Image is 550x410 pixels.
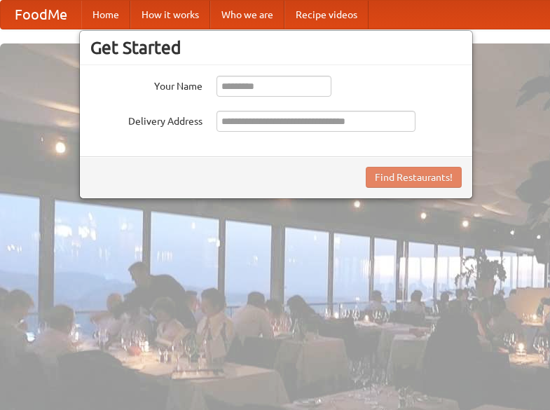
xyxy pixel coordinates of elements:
[81,1,130,29] a: Home
[366,167,462,188] button: Find Restaurants!
[1,1,81,29] a: FoodMe
[90,76,202,93] label: Your Name
[130,1,210,29] a: How it works
[90,111,202,128] label: Delivery Address
[210,1,284,29] a: Who we are
[284,1,369,29] a: Recipe videos
[90,37,462,58] h3: Get Started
